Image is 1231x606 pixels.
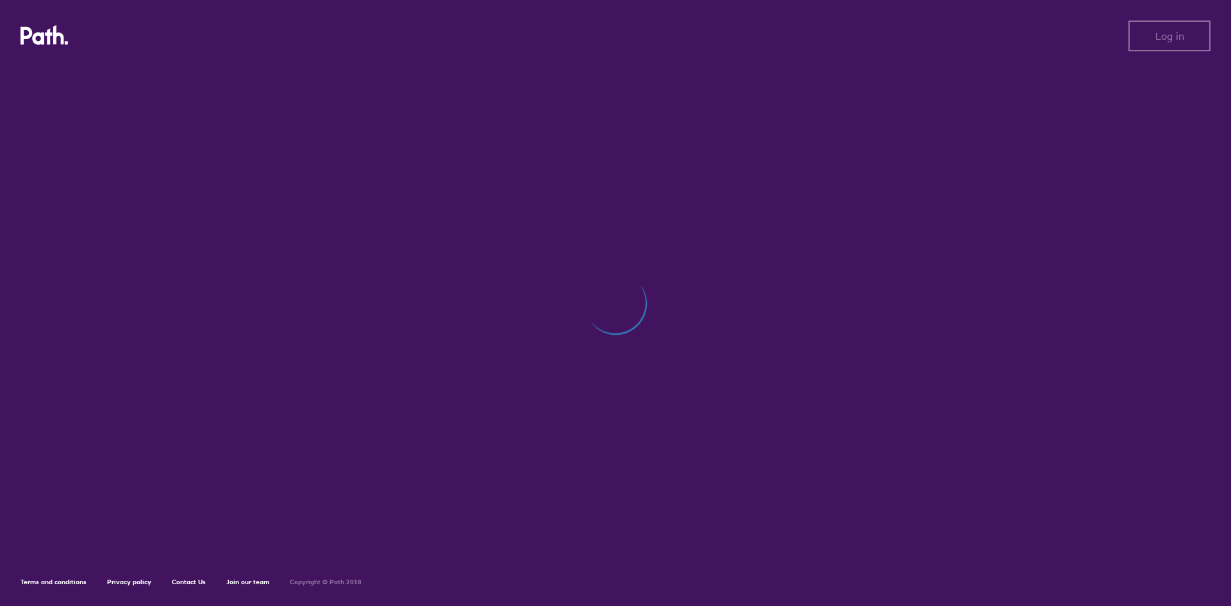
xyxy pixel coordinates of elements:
[290,578,362,586] h6: Copyright © Path 2018
[226,578,269,586] a: Join our team
[172,578,206,586] a: Contact Us
[1128,21,1210,51] button: Log in
[1155,30,1184,42] span: Log in
[107,578,151,586] a: Privacy policy
[21,578,87,586] a: Terms and conditions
